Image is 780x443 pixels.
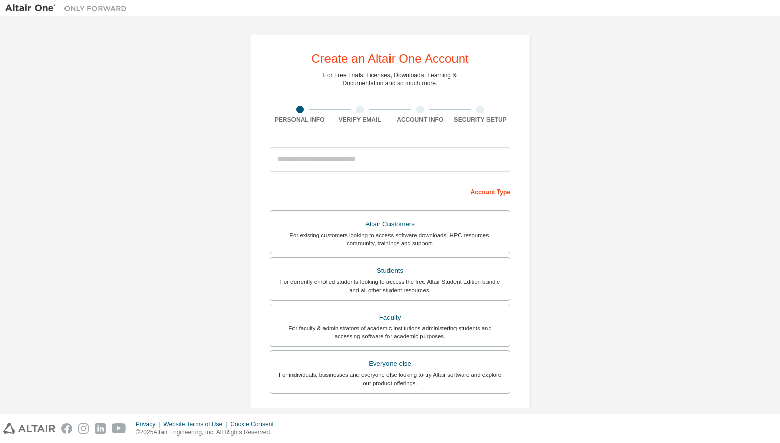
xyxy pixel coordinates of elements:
[276,278,504,294] div: For currently enrolled students looking to access the free Altair Student Edition bundle and all ...
[61,423,72,434] img: facebook.svg
[136,428,280,437] p: © 2025 Altair Engineering, Inc. All Rights Reserved.
[330,116,391,124] div: Verify Email
[276,231,504,247] div: For existing customers looking to access software downloads, HPC resources, community, trainings ...
[276,264,504,278] div: Students
[112,423,126,434] img: youtube.svg
[95,423,106,434] img: linkedin.svg
[136,420,163,428] div: Privacy
[311,53,469,65] div: Create an Altair One Account
[270,116,330,124] div: Personal Info
[323,71,457,87] div: For Free Trials, Licenses, Downloads, Learning & Documentation and so much more.
[230,420,279,428] div: Cookie Consent
[78,423,89,434] img: instagram.svg
[3,423,55,434] img: altair_logo.svg
[276,324,504,340] div: For faculty & administrators of academic institutions administering students and accessing softwa...
[276,357,504,371] div: Everyone else
[270,183,510,199] div: Account Type
[5,3,132,13] img: Altair One
[163,420,230,428] div: Website Terms of Use
[450,116,511,124] div: Security Setup
[276,310,504,325] div: Faculty
[276,217,504,231] div: Altair Customers
[390,116,450,124] div: Account Info
[276,371,504,387] div: For individuals, businesses and everyone else looking to try Altair software and explore our prod...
